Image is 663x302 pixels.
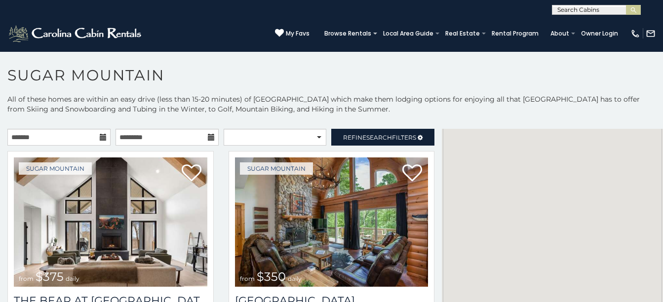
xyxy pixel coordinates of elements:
a: RefineSearchFilters [331,129,434,146]
a: Local Area Guide [378,27,438,40]
span: $375 [36,269,64,284]
img: White-1-2.png [7,24,144,43]
a: from $350 daily [235,157,429,287]
a: Browse Rentals [319,27,376,40]
a: Sugar Mountain [19,162,92,175]
a: Owner Login [576,27,623,40]
img: 1714387646_thumbnail.jpeg [14,157,207,287]
a: Sugar Mountain [240,162,313,175]
span: from [19,275,34,282]
span: My Favs [286,29,310,38]
a: About [546,27,574,40]
a: Real Estate [440,27,485,40]
span: Refine Filters [343,134,416,141]
span: daily [66,275,79,282]
img: mail-regular-white.png [646,29,656,38]
a: Add to favorites [182,163,201,184]
a: Add to favorites [402,163,422,184]
a: My Favs [275,29,310,38]
span: Search [366,134,392,141]
img: phone-regular-white.png [630,29,640,38]
span: $350 [257,269,286,284]
span: daily [288,275,302,282]
span: from [240,275,255,282]
a: from $375 daily [14,157,207,287]
a: Rental Program [487,27,544,40]
img: 1714398141_thumbnail.jpeg [235,157,429,287]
